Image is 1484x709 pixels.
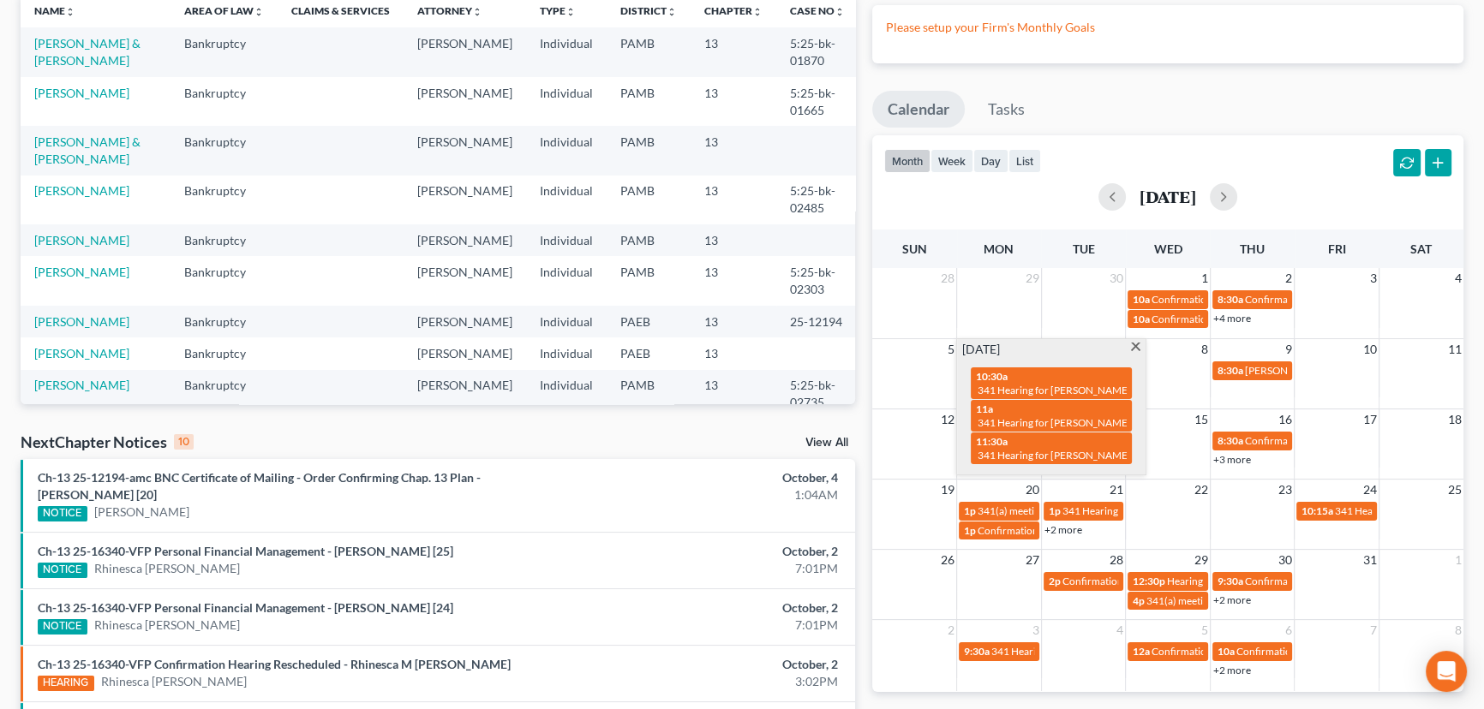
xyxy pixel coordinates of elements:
td: Individual [526,126,607,175]
span: 341 Hearing for [PERSON_NAME] [1062,504,1216,517]
span: 9:30a [964,645,990,658]
td: Bankruptcy [171,224,278,256]
a: [PERSON_NAME] [34,314,129,329]
span: 12:30p [1133,575,1165,587]
span: [PERSON_NAME] 341 Meeting [1245,364,1384,377]
td: Bankruptcy [171,306,278,337]
a: [PERSON_NAME] [34,86,129,100]
td: Individual [526,27,607,76]
span: 3 [1031,620,1041,640]
span: Sun [902,241,927,256]
button: day [973,149,1008,172]
td: [PERSON_NAME] [404,77,526,126]
span: Confirmation hearing for Rhinesca [PERSON_NAME] [1245,434,1482,447]
span: 15 [1193,409,1210,430]
span: 10a [1133,293,1150,306]
a: Ch-13 25-16340-VFP Personal Financial Management - [PERSON_NAME] [24] [38,600,453,615]
div: NOTICE [38,619,87,635]
a: +3 more [1213,453,1251,466]
td: [PERSON_NAME] [404,224,526,256]
span: 9 [1284,339,1294,360]
td: 13 [691,306,776,337]
span: Sat [1410,241,1432,256]
span: Confirmation Hearing for [PERSON_NAME] [1152,293,1348,306]
td: 13 [691,337,776,369]
span: Thu [1240,241,1265,256]
span: 341(a) meeting for [PERSON_NAME] [1146,594,1312,607]
td: 5:25-bk-02735 [776,370,859,419]
td: Individual [526,176,607,224]
div: HEARING [38,676,94,691]
span: 6 [1284,620,1294,640]
span: 1 [1200,268,1210,289]
a: Calendar [872,91,965,128]
span: 29 [1024,268,1041,289]
span: 10:15a [1301,504,1333,517]
span: 5 [1200,620,1210,640]
td: 13 [691,77,776,126]
td: PAMB [607,224,691,256]
td: [PERSON_NAME] [404,176,526,224]
span: 9:30a [1218,575,1243,587]
span: 22 [1193,480,1210,500]
span: 4 [1115,620,1125,640]
a: [PERSON_NAME] [34,265,129,279]
div: 1:04AM [583,486,838,503]
span: 24 [1361,480,1379,500]
span: 25 [1446,480,1463,500]
a: [PERSON_NAME] & [PERSON_NAME] [34,134,141,166]
span: 27 [1024,550,1041,570]
td: 5:25-bk-01870 [776,27,859,76]
span: 23 [1277,480,1294,500]
a: Tasks [972,91,1040,128]
a: [PERSON_NAME] [34,183,129,198]
span: 8 [1453,620,1463,640]
td: [PERSON_NAME] [404,337,526,369]
span: 19 [939,480,956,500]
i: unfold_more [835,7,845,17]
span: Confirmation hearing for Rhinesca [PERSON_NAME] [1245,293,1482,306]
td: Bankruptcy [171,77,278,126]
span: Mon [984,241,1014,256]
span: 2 [946,620,956,640]
td: 5:25-bk-02303 [776,256,859,305]
button: list [1008,149,1041,172]
a: Area of Lawunfold_more [184,4,264,17]
span: 11:30a [976,435,1008,448]
td: Bankruptcy [171,256,278,305]
span: 12 [939,409,956,430]
span: 341 Hearing for [PERSON_NAME] [978,384,1131,396]
span: 11a [976,402,993,415]
span: 2p [1049,575,1061,587]
span: 8 [1200,339,1210,360]
a: Rhinesca [PERSON_NAME] [101,673,247,690]
td: 5:25-bk-01665 [776,77,859,126]
td: PAMB [607,370,691,419]
h2: [DATE] [1140,188,1196,206]
td: Bankruptcy [171,27,278,76]
span: 3 [1368,268,1379,289]
td: [PERSON_NAME] [404,306,526,337]
a: +4 more [1213,312,1251,325]
td: PAMB [607,77,691,126]
a: [PERSON_NAME] & [PERSON_NAME] [34,36,141,68]
span: 10a [1218,645,1235,658]
div: Open Intercom Messenger [1426,651,1467,692]
span: Hearing for Cherry Bros., LLC [1167,575,1299,587]
td: Bankruptcy [171,176,278,224]
td: Bankruptcy [171,126,278,175]
span: Confirmation Hearing for [PERSON_NAME] [1245,575,1441,587]
td: Individual [526,306,607,337]
i: unfold_more [667,7,677,17]
span: 16 [1277,409,1294,430]
span: 341 Hearing for [PERSON_NAME] & [PERSON_NAME] [978,416,1222,429]
a: Chapterunfold_more [704,4,763,17]
td: 13 [691,256,776,305]
a: [PERSON_NAME] [94,503,189,521]
td: 5:25-bk-02485 [776,176,859,224]
a: +2 more [1213,664,1251,676]
span: 341 Hearing for [PERSON_NAME] [978,449,1131,462]
span: Wed [1153,241,1182,256]
td: Individual [526,77,607,126]
span: [DATE] [962,341,1000,358]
